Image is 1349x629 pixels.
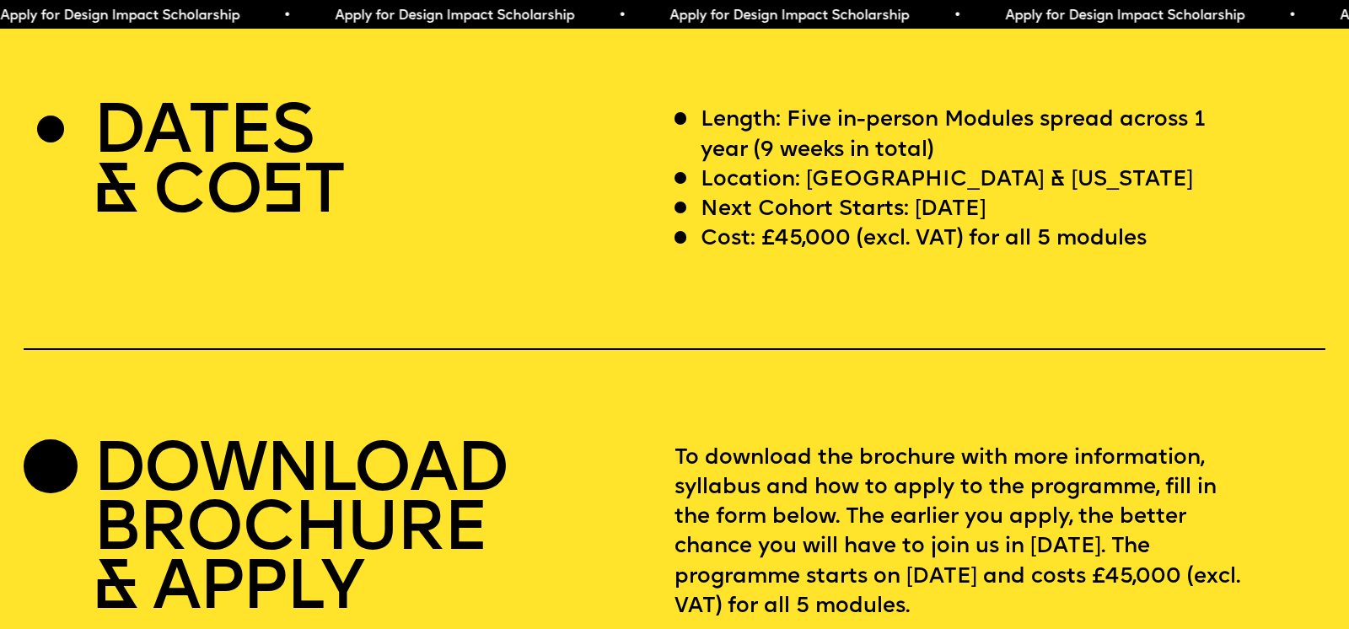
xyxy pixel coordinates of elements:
[93,444,508,621] h2: DOWNLOAD BROCHURE & APPLY
[93,105,344,223] h2: DATES & CO T
[701,224,1147,254] p: Cost: £45,000 (excl. VAT) for all 5 modules
[282,9,289,23] span: •
[701,105,1244,164] p: Length: Five in-person Modules spread across 1 year (9 weeks in total)
[261,159,304,229] span: S
[1287,9,1295,23] span: •
[617,9,625,23] span: •
[701,165,1193,195] p: Location: [GEOGRAPHIC_DATA] & [US_STATE]
[701,195,986,224] p: Next Cohort Starts: [DATE]
[952,9,959,23] span: •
